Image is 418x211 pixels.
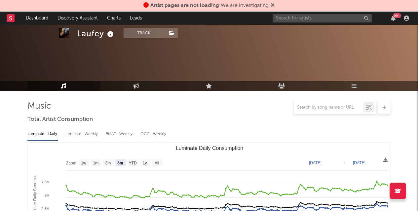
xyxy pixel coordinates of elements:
[353,160,365,165] text: [DATE]
[124,28,165,38] button: Track
[27,116,93,123] span: Total Artist Consumption
[64,128,99,140] div: Luminate - Weekly
[27,128,58,140] div: Luminate - Daily
[175,145,243,151] text: Luminate Daily Consumption
[53,12,102,25] a: Discovery Assistant
[142,161,147,165] text: 1y
[77,28,115,39] div: Laufey
[41,180,49,184] text: 7.5M
[81,161,86,165] text: 1w
[342,160,346,165] text: →
[125,12,146,25] a: Leads
[150,3,219,8] span: Artist pages are not loading
[102,12,125,25] a: Charts
[391,16,396,21] button: 99+
[309,160,322,165] text: [DATE]
[155,161,159,165] text: All
[150,3,269,8] span: : We are investigating
[273,14,372,22] input: Search for artists
[140,128,167,140] div: OCC - Weekly
[271,3,275,8] span: Dismiss
[129,161,136,165] text: YTD
[41,207,49,211] text: 2.5M
[93,161,98,165] text: 1m
[106,128,134,140] div: BMAT - Weekly
[44,193,49,197] text: 5M
[21,12,53,25] a: Dashboard
[66,161,76,165] text: Zoom
[105,161,111,165] text: 3m
[117,161,123,165] text: 6m
[294,105,363,110] input: Search by song name or URL
[393,13,401,18] div: 99 +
